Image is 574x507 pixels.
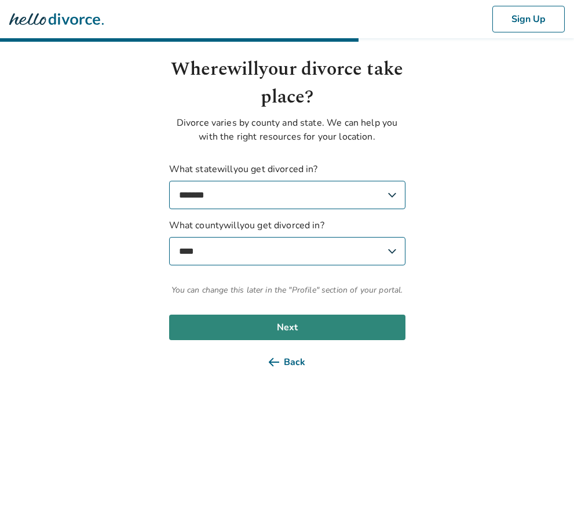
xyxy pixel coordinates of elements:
[169,284,405,296] span: You can change this later in the "Profile" section of your portal.
[169,181,405,209] select: What statewillyou get divorced in?
[169,116,405,144] p: Divorce varies by county and state. We can help you with the right resources for your location.
[169,162,405,209] label: What state will you get divorced in?
[169,56,405,111] h1: Where will your divorce take place?
[169,349,405,375] button: Back
[169,237,405,265] select: What countywillyou get divorced in?
[516,451,574,507] iframe: Chat Widget
[169,315,405,340] button: Next
[169,218,405,265] label: What county will you get divorced in?
[492,6,565,32] button: Sign Up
